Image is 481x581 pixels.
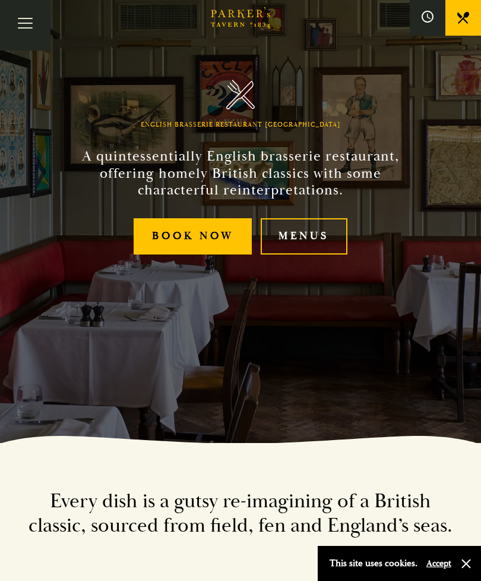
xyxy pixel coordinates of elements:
button: Accept [426,558,451,569]
h2: A quintessentially English brasserie restaurant, offering homely British classics with some chara... [65,148,416,199]
p: This site uses cookies. [330,555,417,572]
img: Parker's Tavern Brasserie Cambridge [226,80,255,109]
h2: Every dish is a gutsy re-imagining of a British classic, sourced from field, fen and England’s seas. [21,489,460,538]
h1: English Brasserie Restaurant [GEOGRAPHIC_DATA] [141,121,340,129]
button: Close and accept [460,558,472,570]
a: Book Now [134,218,252,255]
a: Menus [261,218,347,255]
